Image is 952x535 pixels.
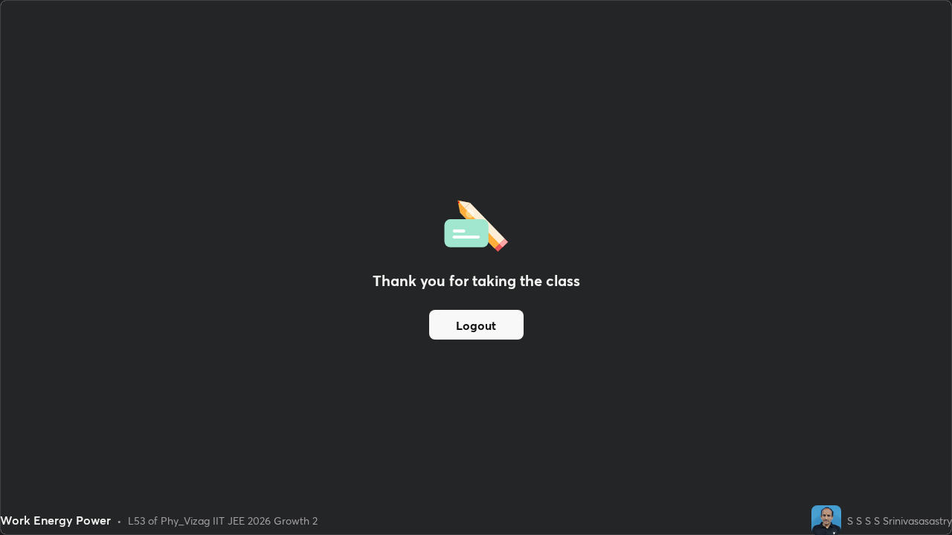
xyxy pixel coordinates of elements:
[128,513,318,528] div: L53 of Phy_Vizag IIT JEE 2026 Growth 2
[811,505,841,535] img: db7463c15c9c462fb0e001d81a527131.jpg
[373,270,580,292] h2: Thank you for taking the class
[117,513,122,528] div: •
[444,195,508,252] img: offlineFeedback.1438e8b3.svg
[429,310,524,340] button: Logout
[847,513,952,528] div: S S S S Srinivasasastry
